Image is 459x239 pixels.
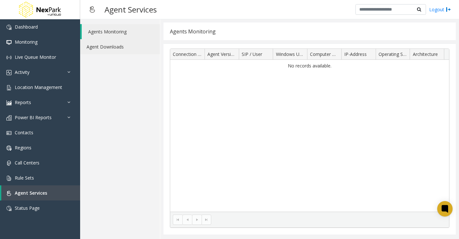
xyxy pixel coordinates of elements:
span: Reports [15,99,31,105]
img: 'icon' [6,40,12,45]
span: Agent Services [15,190,47,196]
h3: Agent Services [101,2,160,17]
img: 'icon' [6,206,12,211]
img: 'icon' [6,146,12,151]
img: 'icon' [6,100,12,105]
span: Rule Sets [15,175,34,181]
img: 'icon' [6,25,12,30]
span: Dashboard [15,24,38,30]
img: logout [446,6,451,13]
img: 'icon' [6,55,12,60]
span: Call Centers [15,160,39,166]
span: Status Page [15,205,40,211]
a: Agent Services [1,185,80,200]
img: 'icon' [6,191,12,196]
img: 'icon' [6,176,12,181]
span: Activity [15,69,29,75]
span: Power BI Reports [15,114,52,120]
span: SIP / User [242,51,262,57]
img: 'icon' [6,130,12,136]
span: IP-Address [344,51,367,57]
img: 'icon' [6,70,12,75]
span: Computer Name [310,51,345,57]
img: 'icon' [6,161,12,166]
td: No records available. [170,60,449,72]
span: Windows User [276,51,306,57]
span: Operating System [379,51,416,57]
span: Location Management [15,84,62,90]
div: Agents Monitoring [170,27,216,36]
img: 'icon' [6,85,12,90]
img: pageIcon [87,2,98,17]
span: Connection Time [173,51,208,57]
a: Agent Downloads [80,39,160,54]
span: Agent Version [207,51,236,57]
span: Monitoring [15,39,38,45]
span: Regions [15,145,31,151]
a: Agents Monitoring [82,24,160,39]
span: Architecture [413,51,438,57]
span: Contacts [15,129,33,136]
div: Data table [170,49,449,212]
a: Logout [429,6,451,13]
img: 'icon' [6,115,12,120]
span: Live Queue Monitor [15,54,56,60]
